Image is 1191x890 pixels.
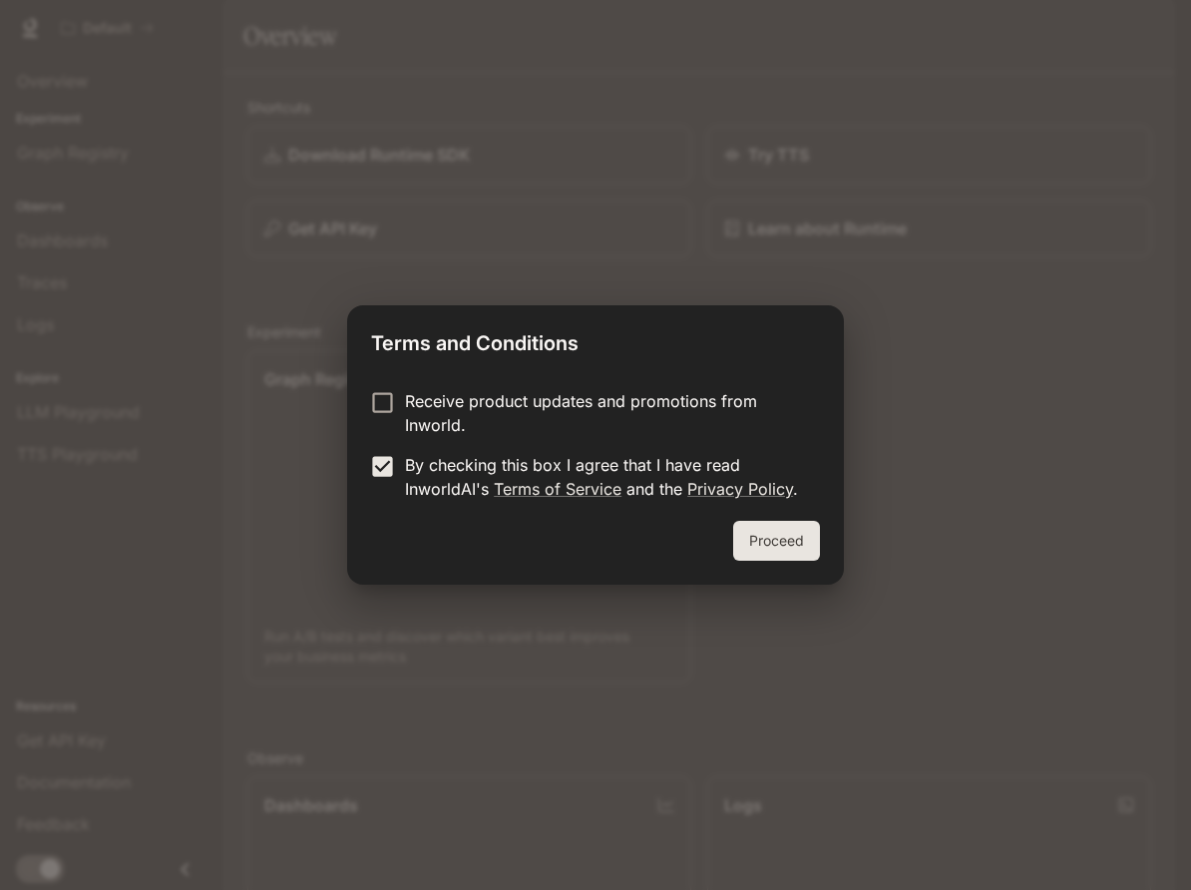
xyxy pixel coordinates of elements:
[347,305,844,373] h2: Terms and Conditions
[405,453,804,501] p: By checking this box I agree that I have read InworldAI's and the .
[405,389,804,437] p: Receive product updates and promotions from Inworld.
[687,479,793,499] a: Privacy Policy
[733,521,820,561] button: Proceed
[494,479,621,499] a: Terms of Service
